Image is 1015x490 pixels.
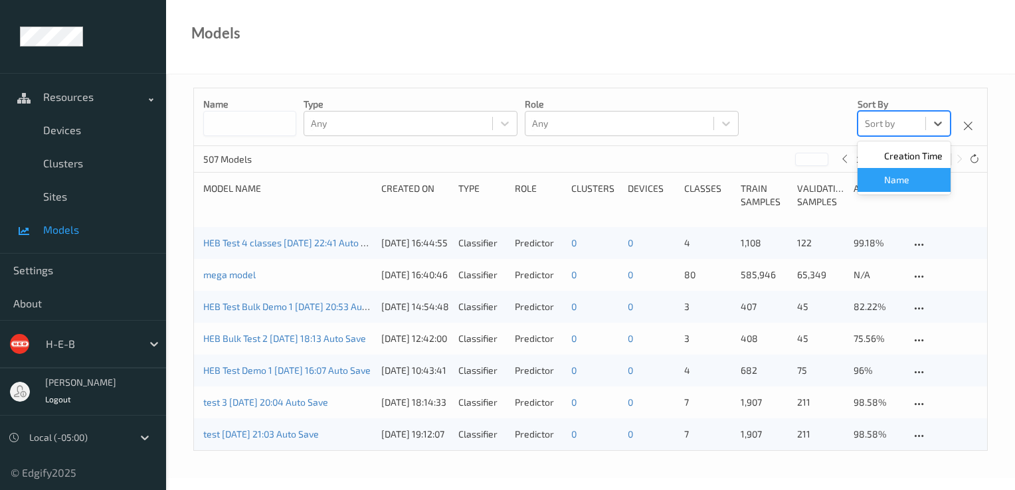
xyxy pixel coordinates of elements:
a: 0 [571,428,577,440]
a: 0 [628,269,633,280]
div: [DATE] 12:42:00 [381,332,449,345]
p: 75 [797,364,844,377]
div: [DATE] 16:44:55 [381,236,449,250]
div: Predictor [515,364,562,377]
div: Classifier [458,428,506,441]
div: Classifier [458,332,506,345]
a: 0 [571,269,577,280]
div: Created On [381,182,449,208]
p: 4 [684,236,731,250]
p: Type [304,98,517,111]
p: 3 [684,332,731,345]
div: clusters [571,182,618,208]
a: 0 [628,396,633,408]
div: Predictor [515,236,562,250]
p: 7 [684,428,731,441]
span: Name [884,173,909,187]
div: [DATE] 18:14:33 [381,396,449,409]
div: Predictor [515,332,562,345]
p: 82.22% [854,300,901,313]
div: Type [458,182,506,208]
a: 0 [571,365,577,376]
div: [DATE] 16:40:46 [381,268,449,282]
p: 45 [797,332,844,345]
a: 0 [628,237,633,248]
div: Role [515,182,562,208]
p: 1,907 [741,396,788,409]
p: 585,946 [741,268,788,282]
p: 211 [797,428,844,441]
div: Predictor [515,268,562,282]
a: 0 [628,365,633,376]
p: 75.56% [854,332,901,345]
p: 7 [684,396,731,409]
p: 65,349 [797,268,844,282]
div: Predictor [515,428,562,441]
div: Train Samples [741,182,788,208]
div: Models [191,27,240,40]
p: 98.58% [854,396,901,409]
div: Predictor [515,396,562,409]
p: N/A [854,268,901,282]
a: test 3 [DATE] 20:04 Auto Save [203,396,328,408]
p: 122 [797,236,844,250]
div: Accuracy [854,182,901,208]
p: 1,907 [741,428,788,441]
div: Classifier [458,236,506,250]
a: HEB Test Bulk Demo 1 [DATE] 20:53 Auto Save [203,301,393,312]
p: 682 [741,364,788,377]
a: 0 [571,237,577,248]
div: Classes [684,182,731,208]
div: Classifier [458,364,506,377]
p: 80 [684,268,731,282]
a: 0 [628,333,633,344]
div: [DATE] 10:43:41 [381,364,449,377]
span: Creation Time [884,149,943,163]
div: [DATE] 14:54:48 [381,300,449,313]
a: 0 [571,396,577,408]
p: 96% [854,364,901,377]
p: 3 [684,300,731,313]
p: Sort by [858,98,951,111]
a: test [DATE] 21:03 Auto Save [203,428,319,440]
p: 4 [684,364,731,377]
p: 99.18% [854,236,901,250]
div: devices [628,182,675,208]
p: 408 [741,332,788,345]
a: HEB Test Demo 1 [DATE] 16:07 Auto Save [203,365,371,376]
div: Classifier [458,268,506,282]
p: 507 Models [203,153,303,166]
p: Role [525,98,739,111]
p: 211 [797,396,844,409]
a: 0 [571,333,577,344]
button: 1 [852,153,866,165]
div: Predictor [515,300,562,313]
div: Validation Samples [797,182,844,208]
a: mega model [203,269,256,280]
a: HEB Bulk Test 2 [DATE] 18:13 Auto Save [203,333,366,344]
a: HEB Test 4 classes [DATE] 22:41 Auto Save [203,237,381,248]
div: Classifier [458,396,506,409]
a: 0 [628,301,633,312]
p: 407 [741,300,788,313]
div: Classifier [458,300,506,313]
p: 45 [797,300,844,313]
div: Model Name [203,182,372,208]
p: Name [203,98,296,111]
a: 0 [571,301,577,312]
p: 1,108 [741,236,788,250]
p: 98.58% [854,428,901,441]
div: [DATE] 19:12:07 [381,428,449,441]
a: 0 [628,428,633,440]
